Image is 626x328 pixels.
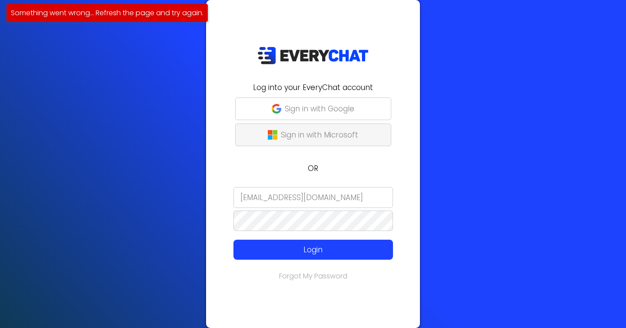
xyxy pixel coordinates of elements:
[235,97,391,120] button: Sign in with Google
[281,129,358,141] p: Sign in with Microsoft
[272,104,281,114] img: google-g.png
[268,130,277,140] img: microsoft-logo.png
[257,47,369,64] img: EveryChat_logo_dark.png
[250,244,377,255] p: Login
[233,240,393,260] button: Login
[211,163,415,174] p: OR
[285,103,354,114] p: Sign in with Google
[11,7,203,18] p: Something went wrong... Refresh the page and try again.
[233,187,393,208] input: Email
[279,271,347,281] a: Forgot My Password
[211,82,415,93] h2: Log into your EveryChat account
[235,124,391,146] button: Sign in with Microsoft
